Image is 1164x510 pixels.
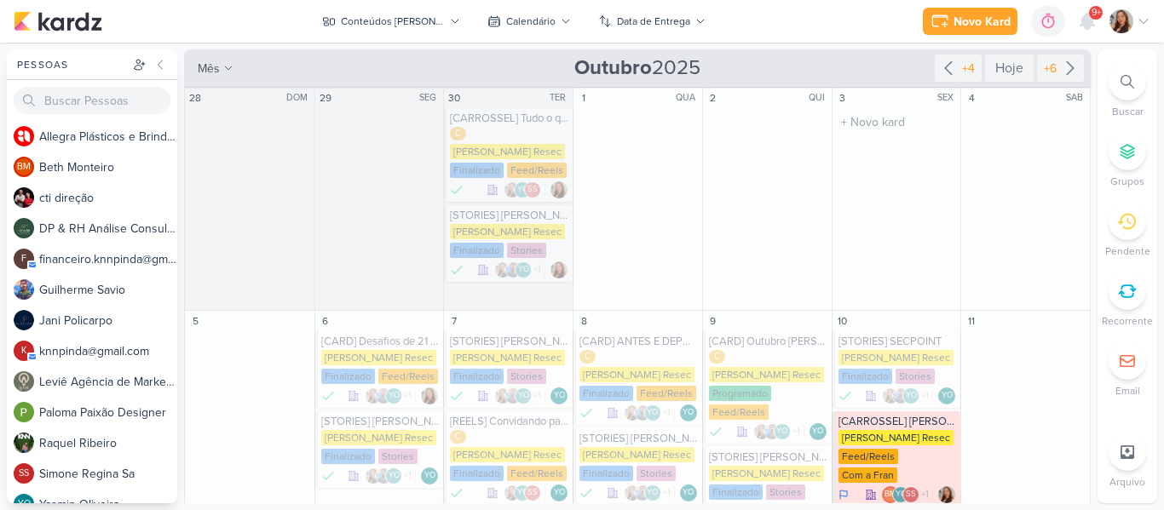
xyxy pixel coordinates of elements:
div: Responsável: Yasmin Oliveira [680,484,697,501]
div: 5 [187,312,204,329]
div: Finalizado [450,261,464,278]
div: Stories [378,449,418,464]
input: + Novo kard [836,112,958,133]
div: [PERSON_NAME] Resec [709,466,824,481]
div: Responsável: Franciluce Carvalho [550,261,568,278]
div: [PERSON_NAME] Resec [579,447,694,462]
img: Raquel Ribeiro [14,433,34,453]
div: [PERSON_NAME] Resec [838,430,954,445]
p: Email [1115,383,1140,398]
div: Responsável: Yasmin Oliveira [421,467,438,484]
div: Finalizado [450,243,504,258]
li: Ctrl + F [1098,63,1157,119]
div: Responsável: Yasmin Oliveira [550,484,568,501]
div: [CARD] ANTES E DEPOIS [579,335,699,348]
div: Feed/Reels [838,449,898,464]
div: Responsável: Yasmin Oliveira [938,387,955,404]
div: QUI [809,91,830,105]
span: +1 [402,469,412,483]
span: +1 [532,263,541,277]
div: Yasmin Oliveira [550,484,568,501]
p: k [21,347,26,356]
img: Franciluce Carvalho [494,387,511,404]
div: +6 [1040,60,1060,77]
div: [PERSON_NAME] Resec [450,447,565,462]
span: +1 [919,488,929,501]
div: Pessoas [14,57,130,72]
p: SS [19,469,29,478]
p: BM [17,163,31,172]
img: kardz.app [14,11,102,32]
div: Colaboradores: Franciluce Carvalho, Guilherme Savio, Yasmin Oliveira, Simone Regina Sa [624,404,675,421]
div: Yasmin Oliveira [515,387,532,404]
span: 9+ [1092,6,1101,20]
div: G u i l h e r m e S a v i o [39,281,177,299]
img: Guilherme Savio [504,387,521,404]
div: Finalizado [321,467,335,484]
div: 7 [446,312,463,329]
div: Yasmin Oliveira [810,423,827,440]
div: 4 [963,89,980,106]
img: cti direção [14,187,34,208]
div: C [579,350,596,364]
div: [STORIES] SIMONE REGINA [579,432,699,445]
div: Finalizado [709,423,723,440]
div: Colaboradores: Franciluce Carvalho, Yasmin Oliveira, Simone Regina Sa [504,484,545,501]
div: [CARROSSEL] Cristiano Ronaldo x Herbalife [838,415,958,428]
img: Guilherme Savio [375,387,392,404]
div: Stories [507,243,546,258]
div: Feed/Reels [507,466,567,481]
div: [STORIES] SIMONE REGINA [450,335,569,348]
img: Franciluce Carvalho [504,484,521,501]
div: 1 [575,89,592,106]
img: Franciluce Carvalho [1109,9,1133,33]
p: YO [554,489,565,497]
img: Guilherme Savio [634,484,651,501]
p: SS [527,186,538,194]
img: DP & RH Análise Consultiva [14,218,34,238]
div: Responsável: Yasmin Oliveira [680,404,697,421]
div: Colaboradores: Franciluce Carvalho, Guilherme Savio, Yasmin Oliveira, Simone Regina Sa [494,261,545,278]
div: Responsável: Franciluce Carvalho [938,486,955,503]
div: 28 [187,89,204,106]
div: Yasmin Oliveira [385,387,402,404]
div: Simone Regina Sa [524,484,541,501]
div: Feed/Reels [709,404,769,420]
p: YO [554,392,565,400]
div: Finalizado [838,387,852,404]
div: 2 [705,89,722,106]
div: Yasmin Oliveira [515,261,532,278]
div: [PERSON_NAME] Resec [450,350,565,365]
div: [PERSON_NAME] Resec [321,430,436,445]
div: Yasmin Oliveira [902,387,919,404]
img: Franciluce Carvalho [938,486,955,503]
p: YO [518,392,529,400]
div: Colaboradores: Franciluce Carvalho, Guilherme Savio, Yasmin Oliveira, Simone Regina Sa [365,467,416,484]
div: Yasmin Oliveira [644,484,661,501]
div: Novo Kard [954,13,1011,31]
div: Yasmin Oliveira [514,484,531,501]
div: 8 [575,312,592,329]
div: [PERSON_NAME] Resec [709,367,824,382]
div: Com a Fran [838,467,897,483]
div: Programado [709,386,771,401]
p: YO [389,392,400,400]
div: Yasmin Oliveira [385,467,402,484]
div: [CARD] Desafios de 21 dias [321,335,441,348]
div: B e t h M o n t e i r o [39,158,177,176]
p: YO [906,392,917,400]
img: Franciluce Carvalho [753,423,770,440]
div: Em Andamento [838,488,849,501]
p: YO [424,472,435,480]
div: [STORIES] SIMONE REGINA [450,209,569,222]
img: Franciluce Carvalho [882,387,899,404]
div: A l l e g r a P l á s t i c o s e B r i n d e s P e r s o n a l i z a d o s [39,128,177,146]
div: Colaboradores: Franciluce Carvalho, Yasmin Oliveira, Simone Regina Sa [504,181,545,198]
div: S i m o n e R e g i n a S a [39,465,177,483]
div: [STORIES] SECPOINT [838,335,958,348]
div: Colaboradores: Franciluce Carvalho, Guilherme Savio, Yasmin Oliveira, Simone Regina Sa [365,387,416,404]
div: Yasmin Oliveira [550,387,568,404]
div: Finalizado [450,466,504,481]
strong: Outubro [574,55,652,80]
span: +1 [791,425,800,438]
